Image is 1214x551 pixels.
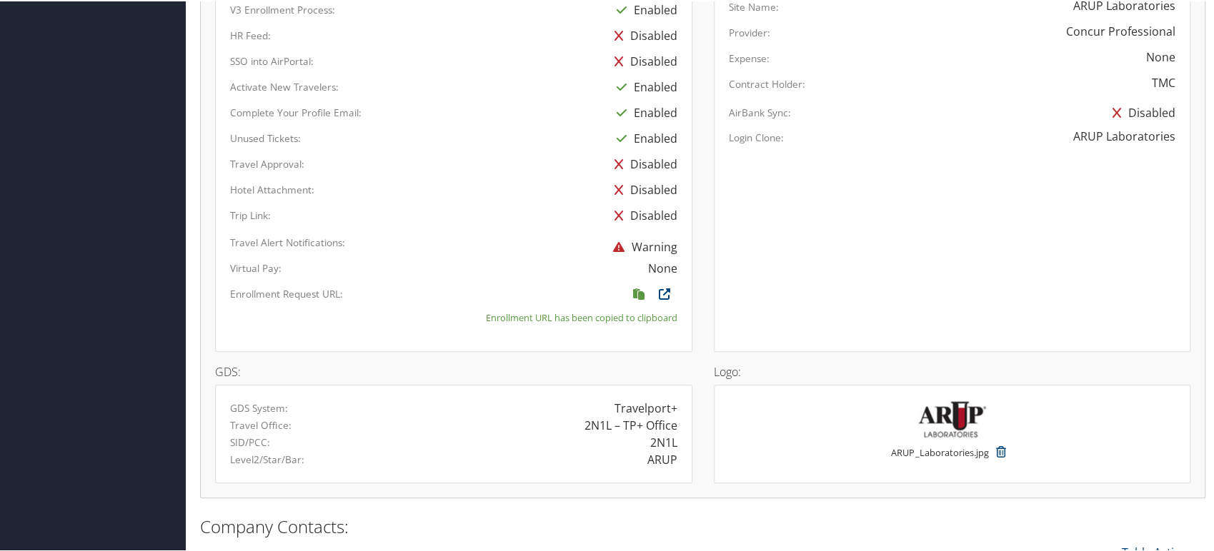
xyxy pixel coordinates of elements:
[230,260,282,274] label: Virtual Pay:
[615,398,677,415] div: Travelport+
[584,415,677,433] div: 2N1L – TP+ Office
[230,451,304,465] label: Level2/Star/Bar:
[230,234,345,248] label: Travel Alert Notifications:
[650,433,677,450] div: 2N1L
[230,207,271,221] label: Trip Link:
[200,513,1205,537] h2: Company Contacts:
[917,398,987,438] img: ARUP_Laboratories.jpg
[230,156,304,170] label: Travel Approval:
[610,73,677,98] div: Enabled
[230,104,362,118] label: Complete Your Profile Email:
[610,98,677,124] div: Enabled
[729,104,791,118] label: AirBank Sync:
[1152,73,1175,90] div: TMC
[230,1,335,16] label: V3 Enrollment Process:
[607,201,677,227] div: Disabled
[215,365,692,376] h4: GDS:
[729,76,805,90] label: Contract Holder:
[230,27,271,41] label: HR Feed:
[891,445,988,472] small: ARUP_Laboratories.jpg
[230,79,339,93] label: Activate New Travelers:
[230,130,301,144] label: Unused Tickets:
[1066,21,1175,39] div: Concur Professional
[1105,98,1175,124] div: Disabled
[607,176,677,201] div: Disabled
[607,21,677,47] div: Disabled
[606,238,677,253] span: Warning
[729,50,770,64] label: Expense:
[230,434,270,448] label: SID/PCC:
[230,417,292,431] label: Travel Office:
[230,400,288,414] label: GDS System:
[714,365,1191,376] h4: Logo:
[1073,126,1175,143] div: ARUP Laboratories
[729,24,770,39] label: Provider:
[647,450,677,467] div: ARUP
[607,150,677,176] div: Disabled
[648,258,677,275] div: None
[607,47,677,73] div: Disabled
[230,285,343,300] label: Enrollment Request URL:
[729,129,784,143] label: Login Clone:
[230,181,314,196] label: Hotel Attachment:
[1146,47,1175,64] div: None
[230,53,314,67] label: SSO into AirPortal:
[486,310,677,323] small: Enrollment URL has been copied to clipboard
[610,124,677,150] div: Enabled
